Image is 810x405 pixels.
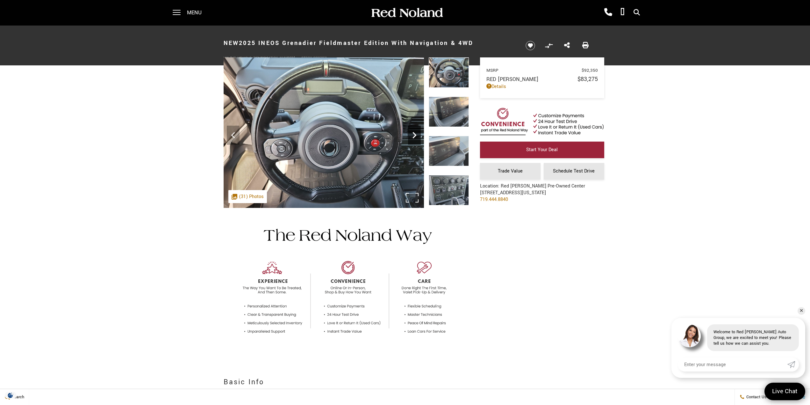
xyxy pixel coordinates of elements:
[582,67,598,73] span: $92,350
[764,383,805,400] a: Live Chat
[370,7,443,18] img: Red Noland Auto Group
[224,39,239,47] strong: New
[498,168,523,174] span: Trade Value
[3,392,18,399] img: Opt-Out Icon
[577,75,598,83] span: $83,275
[429,97,469,127] img: New 2025 INEOS Fieldmaster Edition image 14
[745,394,767,400] span: Contact Us
[678,324,701,347] img: Agent profile photo
[526,146,558,153] span: Start Your Deal
[480,196,508,203] a: 719.444.8840
[429,136,469,166] img: New 2025 INEOS Fieldmaster Edition image 15
[313,56,327,61] span: G025850
[553,168,595,174] span: Schedule Test Drive
[429,57,469,88] img: New 2025 INEOS Fieldmaster Edition image 13
[544,41,554,50] button: Compare Vehicle
[408,126,421,145] div: Next
[678,357,787,372] input: Enter your message
[523,40,537,51] button: Save vehicle
[224,376,469,388] h2: Basic Info
[230,56,295,61] span: [US_VEHICLE_IDENTIFICATION_NUMBER]
[769,387,801,396] span: Live Chat
[486,67,598,73] a: MSRP $92,350
[228,190,267,203] div: (31) Photos
[3,392,18,399] section: Click to Open Cookie Consent Modal
[787,357,799,372] a: Submit
[301,56,313,61] span: Stock:
[224,57,424,208] img: New 2025 INEOS Fieldmaster Edition image 13
[480,183,585,208] div: Location: Red [PERSON_NAME] Pre-Owned Center [STREET_ADDRESS][US_STATE]
[486,75,598,83] a: Red [PERSON_NAME] $83,275
[707,324,799,351] div: Welcome to Red [PERSON_NAME] Auto Group, we are excited to meet you! Please tell us how we can as...
[544,163,604,180] a: Schedule Test Drive
[480,142,604,158] a: Start Your Deal
[480,163,541,180] a: Trade Value
[582,41,589,50] a: Print this New 2025 INEOS Grenadier Fieldmaster Edition With Navigation & 4WD
[224,30,515,56] h1: 2025 INEOS Grenadier Fieldmaster Edition With Navigation & 4WD
[486,83,598,90] a: Details
[486,67,582,73] span: MSRP
[429,175,469,205] img: New 2025 INEOS Fieldmaster Edition image 16
[227,126,240,145] div: Previous
[224,56,230,61] span: VIN:
[486,76,577,83] span: Red [PERSON_NAME]
[564,41,570,50] a: Share this New 2025 INEOS Grenadier Fieldmaster Edition With Navigation & 4WD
